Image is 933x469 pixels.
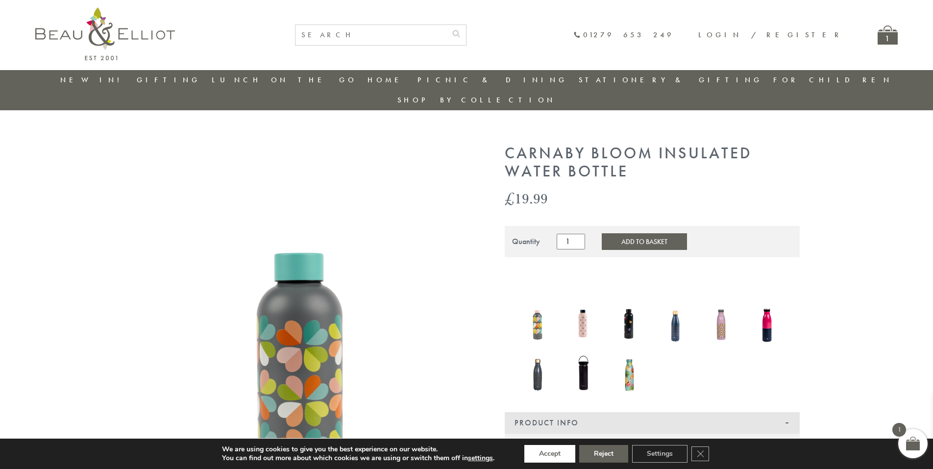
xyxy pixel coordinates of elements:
button: Settings [632,445,687,463]
img: Manhattan Stainless Steel Insulated Water Bottle 650ml [565,348,602,395]
img: Boho Insulated Water Bottle [703,299,739,346]
img: Monogram Candy Floss Drinks Bottle [565,301,602,344]
input: Product quantity [557,234,585,249]
a: Colour Block Insulated Water Bottle [749,299,785,348]
a: Manhattan Stainless Steel Insulated Water Bottle 650ml [565,348,602,397]
a: Shop by collection [397,95,556,105]
a: Picnic & Dining [417,75,567,85]
a: Carnaby Eclipse Insulated Water Bottle [519,299,556,348]
a: Lunch On The Go [212,75,357,85]
button: Add to Basket [602,233,687,250]
img: Carnaby Eclipse Insulated Water Bottle [519,299,556,346]
h1: Carnaby Bloom Insulated Water Bottle [505,145,800,181]
span: 1 [892,423,906,437]
img: 500ml Vacuum Insulated Water Bottle Navy [657,299,693,346]
a: Dove Vacuum Insulated Water Bottle 500ml [519,348,556,397]
a: Boho Insulated Water Bottle [703,299,739,348]
img: Waikiki Vacuum Insulated Water Bottle 500ml [612,348,648,395]
p: You can find out more about which cookies we are using or switch them off in . [222,454,494,463]
a: Gifting [137,75,200,85]
button: Accept [524,445,575,463]
img: Emily Heart insulated Water Bottle [612,300,648,345]
span: £ [505,188,515,208]
a: 500ml Vacuum Insulated Water Bottle Navy [657,299,693,348]
a: New in! [60,75,126,85]
bdi: 19.99 [505,188,548,208]
button: Reject [579,445,628,463]
input: SEARCH [295,25,446,45]
a: Waikiki Vacuum Insulated Water Bottle 500ml [612,348,648,397]
img: logo [35,7,175,60]
img: Colour Block Insulated Water Bottle [749,299,785,346]
a: Stationery & Gifting [579,75,762,85]
button: Close GDPR Cookie Banner [691,446,709,461]
a: Monogram Candy Floss Drinks Bottle [565,301,602,346]
button: settings [468,454,493,463]
a: Home [368,75,407,85]
iframe: Secure express checkout frame [503,263,802,287]
a: Login / Register [698,30,843,40]
a: 01279 653 249 [573,31,674,39]
div: Quantity [512,237,540,246]
p: We are using cookies to give you the best experience on our website. [222,445,494,454]
a: 1 [878,25,898,45]
img: Dove Vacuum Insulated Water Bottle 500ml [519,348,556,395]
a: For Children [773,75,892,85]
div: Product Info [505,412,800,434]
a: Emily Heart insulated Water Bottle [612,300,648,347]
